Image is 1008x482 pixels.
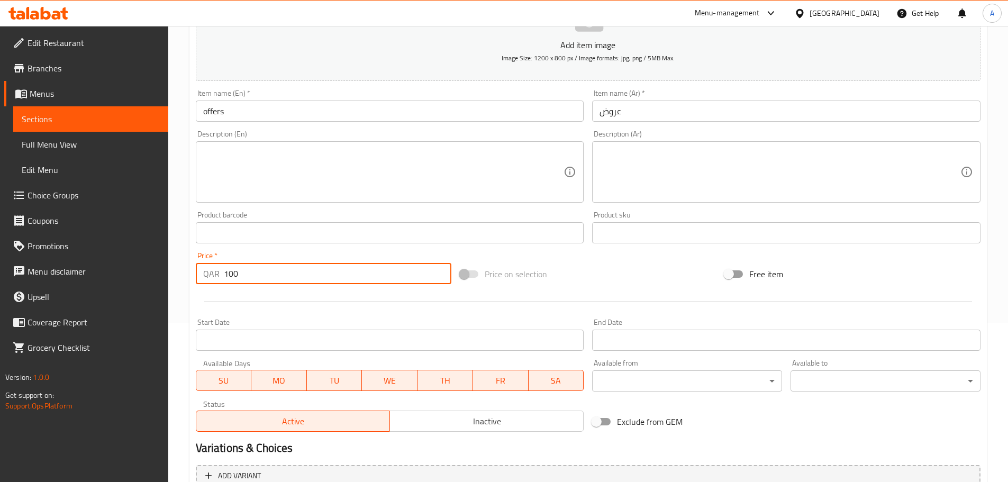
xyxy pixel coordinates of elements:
[749,268,783,280] span: Free item
[4,183,168,208] a: Choice Groups
[28,341,160,354] span: Grocery Checklist
[477,373,524,388] span: FR
[22,163,160,176] span: Edit Menu
[28,62,160,75] span: Branches
[251,370,307,391] button: MO
[28,265,160,278] span: Menu disclaimer
[13,106,168,132] a: Sections
[212,39,964,51] p: Add item image
[4,284,168,310] a: Upsell
[5,388,54,402] span: Get support on:
[791,370,980,392] div: ​
[28,189,160,202] span: Choice Groups
[617,415,683,428] span: Exclude from GEM
[22,113,160,125] span: Sections
[4,335,168,360] a: Grocery Checklist
[30,87,160,100] span: Menus
[422,373,469,388] span: TH
[224,263,452,284] input: Please enter price
[28,290,160,303] span: Upsell
[473,370,529,391] button: FR
[28,240,160,252] span: Promotions
[592,370,782,392] div: ​
[33,370,49,384] span: 1.0.0
[533,373,580,388] span: SA
[28,37,160,49] span: Edit Restaurant
[592,222,980,243] input: Please enter product sku
[366,373,413,388] span: WE
[196,370,252,391] button: SU
[5,370,31,384] span: Version:
[13,157,168,183] a: Edit Menu
[810,7,879,19] div: [GEOGRAPHIC_DATA]
[28,316,160,329] span: Coverage Report
[196,101,584,122] input: Enter name En
[502,52,675,64] span: Image Size: 1200 x 800 px / Image formats: jpg, png / 5MB Max.
[196,411,390,432] button: Active
[990,7,994,19] span: A
[4,30,168,56] a: Edit Restaurant
[389,411,584,432] button: Inactive
[4,233,168,259] a: Promotions
[28,214,160,227] span: Coupons
[196,440,980,456] h2: Variations & Choices
[311,373,358,388] span: TU
[13,132,168,157] a: Full Menu View
[256,373,303,388] span: MO
[22,138,160,151] span: Full Menu View
[5,399,72,413] a: Support.OpsPlatform
[695,7,760,20] div: Menu-management
[4,259,168,284] a: Menu disclaimer
[4,56,168,81] a: Branches
[394,414,579,429] span: Inactive
[307,370,362,391] button: TU
[4,81,168,106] a: Menus
[201,373,248,388] span: SU
[485,268,547,280] span: Price on selection
[4,310,168,335] a: Coverage Report
[203,267,220,280] p: QAR
[201,414,386,429] span: Active
[529,370,584,391] button: SA
[4,208,168,233] a: Coupons
[417,370,473,391] button: TH
[362,370,417,391] button: WE
[196,222,584,243] input: Please enter product barcode
[592,101,980,122] input: Enter name Ar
